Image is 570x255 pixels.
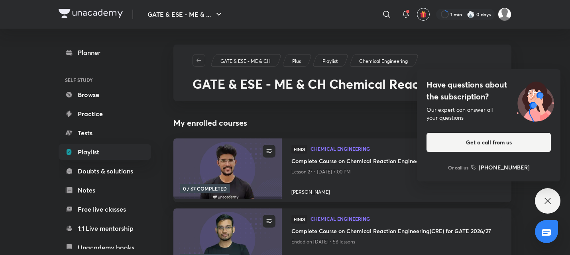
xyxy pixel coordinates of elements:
a: Playlist [321,58,339,65]
button: GATE & ESE - ME & ... [143,6,228,22]
h6: [PHONE_NUMBER] [479,163,530,171]
button: Get a call from us [427,133,551,152]
a: [PHONE_NUMBER] [471,163,530,171]
a: Complete Course on Chemical Reaction Engineering [291,157,502,167]
a: Doubts & solutions [59,163,151,179]
button: avatar [417,8,430,21]
a: Free live classes [59,201,151,217]
img: streak [467,10,475,18]
p: Or call us [448,164,468,171]
p: GATE & ESE - ME & CH [220,58,271,65]
a: GATE & ESE - ME & CH [219,58,272,65]
a: Chemical Engineering [358,58,409,65]
a: Plus [291,58,303,65]
p: Plus [292,58,301,65]
a: Complete Course on Chemical Reaction Engineering(CRE) for GATE 2026/27 [291,227,502,237]
a: Notes [59,182,151,198]
h4: Have questions about the subscription? [427,79,551,103]
a: 1:1 Live mentorship [59,220,151,236]
img: new-thumbnail [172,138,283,200]
img: ttu_illustration_new.svg [510,79,560,122]
span: Hindi [291,215,307,224]
img: avatar [420,11,427,18]
span: Chemical Engineering [311,146,502,151]
a: Playlist [59,144,151,160]
a: [PERSON_NAME] [291,185,502,196]
a: new-thumbnail0 / 67 COMPLETED [173,138,282,202]
p: Playlist [322,58,338,65]
a: Practice [59,106,151,122]
span: Hindi [291,145,307,154]
p: Lesson 27 • [DATE] 7:00 PM [291,167,502,177]
a: Tests [59,125,151,141]
a: Planner [59,45,151,60]
div: Our expert can answer all your questions [427,106,551,122]
a: Company Logo [59,9,123,20]
span: 0 / 67 COMPLETED [180,184,230,193]
a: Browse [59,87,151,103]
p: Ended on [DATE] • 56 lessons [291,237,502,247]
a: Chemical Engineering [311,146,502,152]
img: Manasi Raut [498,8,511,21]
h4: My enrolled courses [173,117,511,129]
span: GATE & ESE - ME & CH Chemical Reaction Engineering [193,75,455,107]
a: Chemical Engineering [311,216,502,222]
img: Company Logo [59,9,123,18]
p: Chemical Engineering [359,58,408,65]
h6: SELF STUDY [59,73,151,87]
